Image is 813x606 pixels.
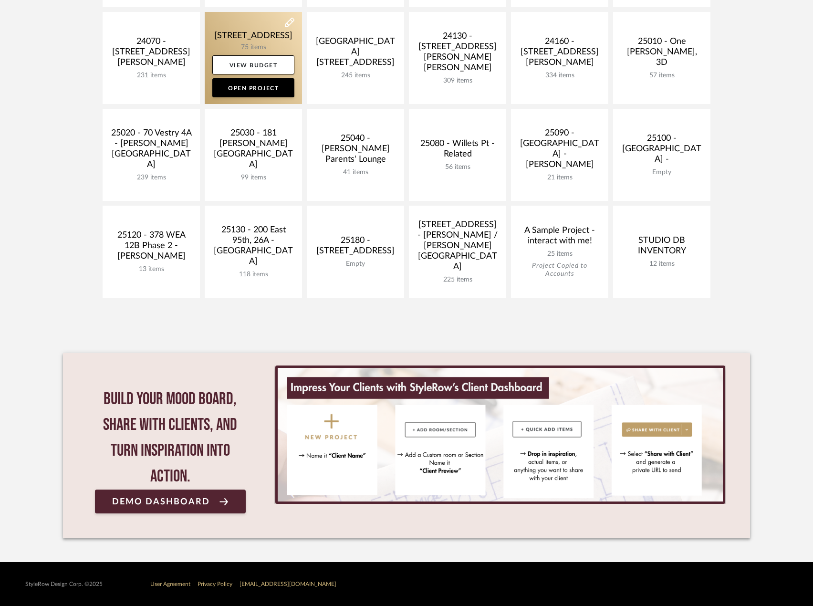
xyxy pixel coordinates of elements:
div: 24130 - [STREET_ADDRESS][PERSON_NAME][PERSON_NAME] [417,31,499,77]
div: 25020 - 70 Vestry 4A - [PERSON_NAME][GEOGRAPHIC_DATA] [110,128,192,174]
div: Empty [621,168,703,177]
div: A Sample Project - interact with me! [519,225,601,250]
div: 99 items [212,174,294,182]
div: 25120 - 378 WEA 12B Phase 2 - [PERSON_NAME] [110,230,192,265]
div: 118 items [212,271,294,279]
div: [GEOGRAPHIC_DATA][STREET_ADDRESS] [314,36,396,72]
div: 0 [274,366,726,504]
div: 245 items [314,72,396,80]
div: Project Copied to Accounts [519,262,601,278]
div: 12 items [621,260,703,268]
div: 21 items [519,174,601,182]
div: 25100 - [GEOGRAPHIC_DATA] - [621,133,703,168]
div: [STREET_ADDRESS] - [PERSON_NAME] / [PERSON_NAME][GEOGRAPHIC_DATA] [417,219,499,276]
div: 56 items [417,163,499,171]
div: 24070 - [STREET_ADDRESS][PERSON_NAME] [110,36,192,72]
div: 25080 - Willets Pt - Related [417,138,499,163]
a: Open Project [212,78,294,97]
div: 25130 - 200 East 95th, 26A - [GEOGRAPHIC_DATA] [212,225,294,271]
div: 309 items [417,77,499,85]
a: View Budget [212,55,294,74]
div: StyleRow Design Corp. ©2025 [25,581,103,588]
a: [EMAIL_ADDRESS][DOMAIN_NAME] [240,581,336,587]
a: Privacy Policy [198,581,232,587]
div: 225 items [417,276,499,284]
div: 57 items [621,72,703,80]
div: 25040 - [PERSON_NAME] Parents' Lounge [314,133,396,168]
a: User Agreement [150,581,190,587]
div: 231 items [110,72,192,80]
div: 334 items [519,72,601,80]
div: Empty [314,260,396,268]
span: Demo Dashboard [112,497,210,506]
img: StyleRow_Client_Dashboard_Banner__1_.png [278,368,723,502]
div: STUDIO DB INVENTORY [621,235,703,260]
div: 24160 - [STREET_ADDRESS][PERSON_NAME] [519,36,601,72]
div: 13 items [110,265,192,273]
div: 25090 - [GEOGRAPHIC_DATA] - [PERSON_NAME] [519,128,601,174]
div: 41 items [314,168,396,177]
div: 239 items [110,174,192,182]
div: 25180 - [STREET_ADDRESS] [314,235,396,260]
div: 25030 - 181 [PERSON_NAME][GEOGRAPHIC_DATA] [212,128,294,174]
div: 25010 - One [PERSON_NAME], 3D [621,36,703,72]
a: Demo Dashboard [95,490,246,513]
div: 25 items [519,250,601,258]
div: Build your mood board, share with clients, and turn inspiration into action. [95,387,246,490]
